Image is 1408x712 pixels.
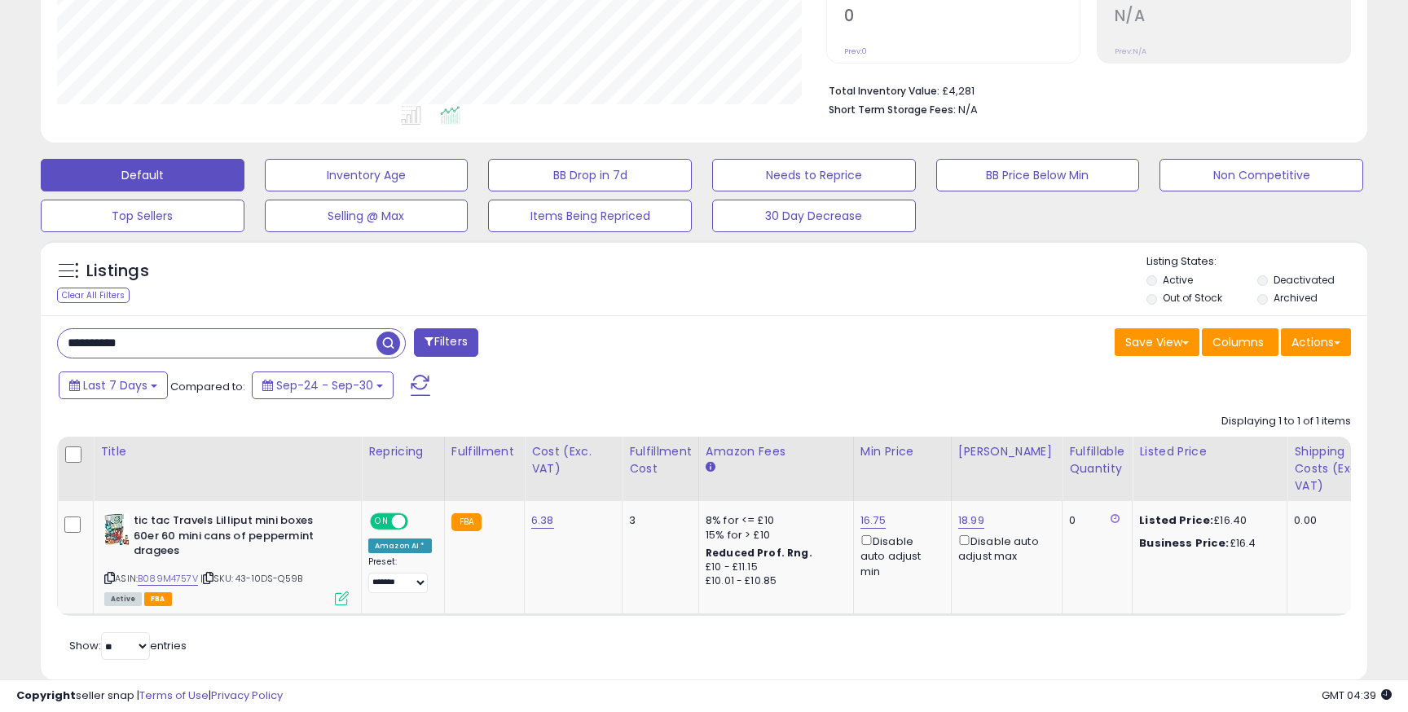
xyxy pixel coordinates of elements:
div: Fulfillable Quantity [1069,443,1125,477]
div: 8% for <= £10 [706,513,841,528]
div: Amazon AI * [368,538,432,553]
div: Repricing [368,443,438,460]
button: Items Being Repriced [488,200,692,232]
span: Sep-24 - Sep-30 [276,377,373,393]
button: Columns [1202,328,1278,356]
small: FBA [451,513,482,531]
a: 6.38 [531,512,554,529]
button: 30 Day Decrease [712,200,916,232]
span: Show: entries [69,638,187,653]
p: Listing States: [1146,254,1366,270]
div: 3 [629,513,686,528]
span: N/A [958,102,978,117]
div: Disable auto adjust max [958,532,1049,564]
button: Inventory Age [265,159,469,191]
a: 16.75 [860,512,886,529]
div: Shipping Costs (Exc. VAT) [1294,443,1378,494]
b: Reduced Prof. Rng. [706,546,812,560]
button: Save View [1115,328,1199,356]
div: Fulfillment Cost [629,443,692,477]
span: Last 7 Days [83,377,147,393]
div: Fulfillment [451,443,517,460]
button: Top Sellers [41,200,244,232]
div: £16.40 [1139,513,1274,528]
button: Sep-24 - Sep-30 [252,371,394,399]
label: Deactivated [1274,273,1335,287]
div: Displaying 1 to 1 of 1 items [1221,414,1351,429]
a: 18.99 [958,512,984,529]
button: Actions [1281,328,1351,356]
button: Filters [414,328,477,357]
li: £4,281 [829,80,1339,99]
b: Total Inventory Value: [829,84,939,98]
span: | SKU: 43-10DS-Q59B [200,572,302,585]
b: tic tac Travels Lilliput mini boxes 60er 60 mini cans of peppermint dragees [134,513,332,563]
div: Preset: [368,556,432,593]
div: Amazon Fees [706,443,847,460]
b: Listed Price: [1139,512,1213,528]
div: seller snap | | [16,688,283,704]
label: Out of Stock [1163,291,1222,305]
div: 15% for > £10 [706,528,841,543]
button: Selling @ Max [265,200,469,232]
div: ASIN: [104,513,349,604]
button: Last 7 Days [59,371,168,399]
div: £16.4 [1139,536,1274,551]
span: FBA [144,592,172,606]
span: 2025-10-8 04:39 GMT [1322,688,1392,703]
strong: Copyright [16,688,76,703]
div: Title [100,443,354,460]
button: Non Competitive [1159,159,1363,191]
div: [PERSON_NAME] [958,443,1055,460]
div: 0 [1069,513,1120,528]
a: Terms of Use [139,688,209,703]
b: Business Price: [1139,535,1229,551]
span: Compared to: [170,379,245,394]
a: B089M4757V [138,572,198,586]
label: Archived [1274,291,1318,305]
button: Default [41,159,244,191]
small: Prev: 0 [844,46,867,56]
div: Clear All Filters [57,288,130,303]
div: £10 - £11.15 [706,560,841,574]
div: Min Price [860,443,944,460]
button: BB Price Below Min [936,159,1140,191]
div: Disable auto adjust min [860,532,939,579]
h2: 0 [844,7,1080,29]
div: Listed Price [1139,443,1280,460]
img: 51iNNxqOm0L._SL40_.jpg [104,513,130,546]
button: Needs to Reprice [712,159,916,191]
small: Prev: N/A [1115,46,1146,56]
div: Cost (Exc. VAT) [531,443,615,477]
small: Amazon Fees. [706,460,715,475]
span: All listings currently available for purchase on Amazon [104,592,142,606]
h2: N/A [1115,7,1350,29]
button: BB Drop in 7d [488,159,692,191]
label: Active [1163,273,1193,287]
div: 0.00 [1294,513,1372,528]
h5: Listings [86,260,149,283]
span: Columns [1212,334,1264,350]
div: £10.01 - £10.85 [706,574,841,588]
b: Short Term Storage Fees: [829,103,956,116]
span: ON [372,515,392,529]
a: Privacy Policy [211,688,283,703]
span: OFF [406,515,432,529]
